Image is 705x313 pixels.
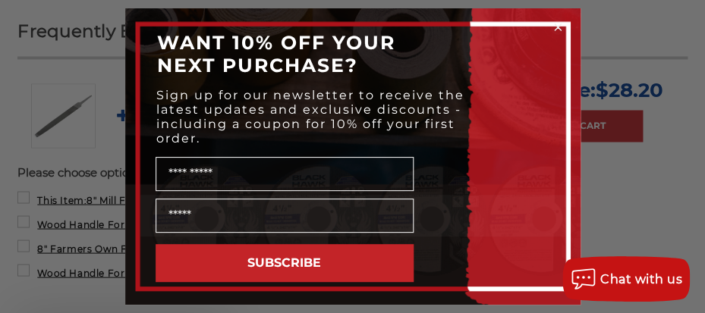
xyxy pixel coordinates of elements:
span: Sign up for our newsletter to receive the latest updates and exclusive discounts - including a co... [156,88,464,146]
button: Close dialog [550,20,565,35]
span: WANT 10% OFF YOUR NEXT PURCHASE? [157,31,395,77]
span: Chat with us [600,272,682,286]
input: Email [156,199,414,233]
button: SUBSCRIBE [156,244,414,282]
button: Chat with us [562,256,690,302]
